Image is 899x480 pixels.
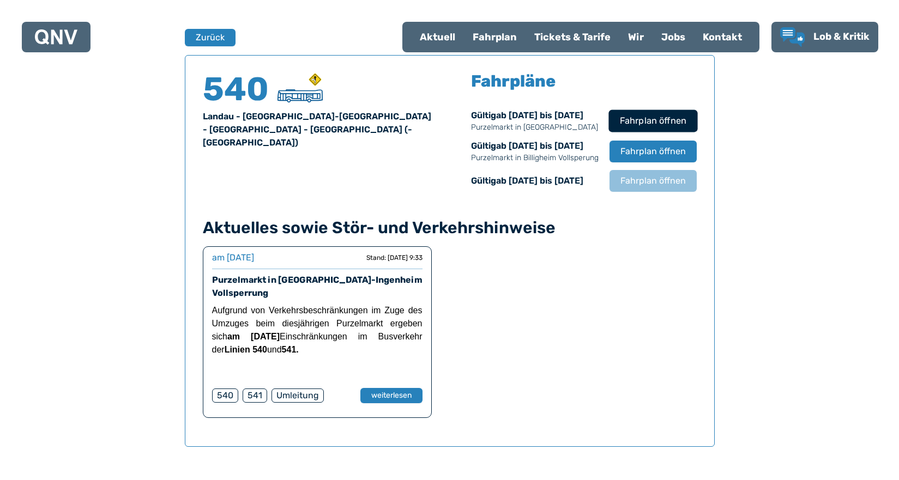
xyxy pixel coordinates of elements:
[366,253,423,262] div: Stand: [DATE] 9:33
[610,141,697,162] button: Fahrplan öffnen
[526,23,619,51] a: Tickets & Tarife
[212,275,423,298] a: Purzelmarkt in [GEOGRAPHIC_DATA]-Ingenheim Vollsperrung
[608,110,697,132] button: Fahrplan öffnen
[225,345,267,354] strong: Linien 540
[282,345,299,354] strong: 541.
[277,89,323,102] img: Überlandbus
[471,174,599,187] div: Gültig ab [DATE] bis [DATE]
[212,306,423,354] span: Aufgrund von Verkehrsbeschränkungen im Zuge des Umzuges beim diesjährigen Purzelmarkt ergeben sic...
[185,29,228,46] a: Zurück
[35,29,77,45] img: QNV Logo
[203,218,697,238] h4: Aktuelles sowie Stör- und Verkehrshinweise
[360,388,423,403] button: weiterlesen
[471,153,599,163] p: Purzelmarkt in Billigheim Vollsperung
[653,23,694,51] a: Jobs
[212,251,254,264] div: am [DATE]
[471,122,599,133] p: Purzelmarkt in [GEOGRAPHIC_DATA]
[411,23,464,51] a: Aktuell
[620,145,686,158] span: Fahrplan öffnen
[271,388,324,403] div: Umleitung
[471,109,599,133] div: Gültig ab [DATE] bis [DATE]
[203,73,268,106] h4: 540
[243,388,267,403] div: 541
[185,29,236,46] button: Zurück
[780,27,870,47] a: Lob & Kritik
[471,73,556,89] h5: Fahrpläne
[464,23,526,51] a: Fahrplan
[610,170,697,192] button: Fahrplan öffnen
[227,332,280,341] strong: am [DATE]
[203,110,437,149] div: Landau - [GEOGRAPHIC_DATA]-[GEOGRAPHIC_DATA] - [GEOGRAPHIC_DATA] - [GEOGRAPHIC_DATA] (- [GEOGRAPH...
[620,174,686,187] span: Fahrplan öffnen
[212,388,238,403] div: 540
[694,23,751,51] a: Kontakt
[619,23,653,51] a: Wir
[35,26,77,48] a: QNV Logo
[471,139,599,163] div: Gültig ab [DATE] bis [DATE]
[813,31,870,42] span: Lob & Kritik
[619,114,686,127] span: Fahrplan öffnen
